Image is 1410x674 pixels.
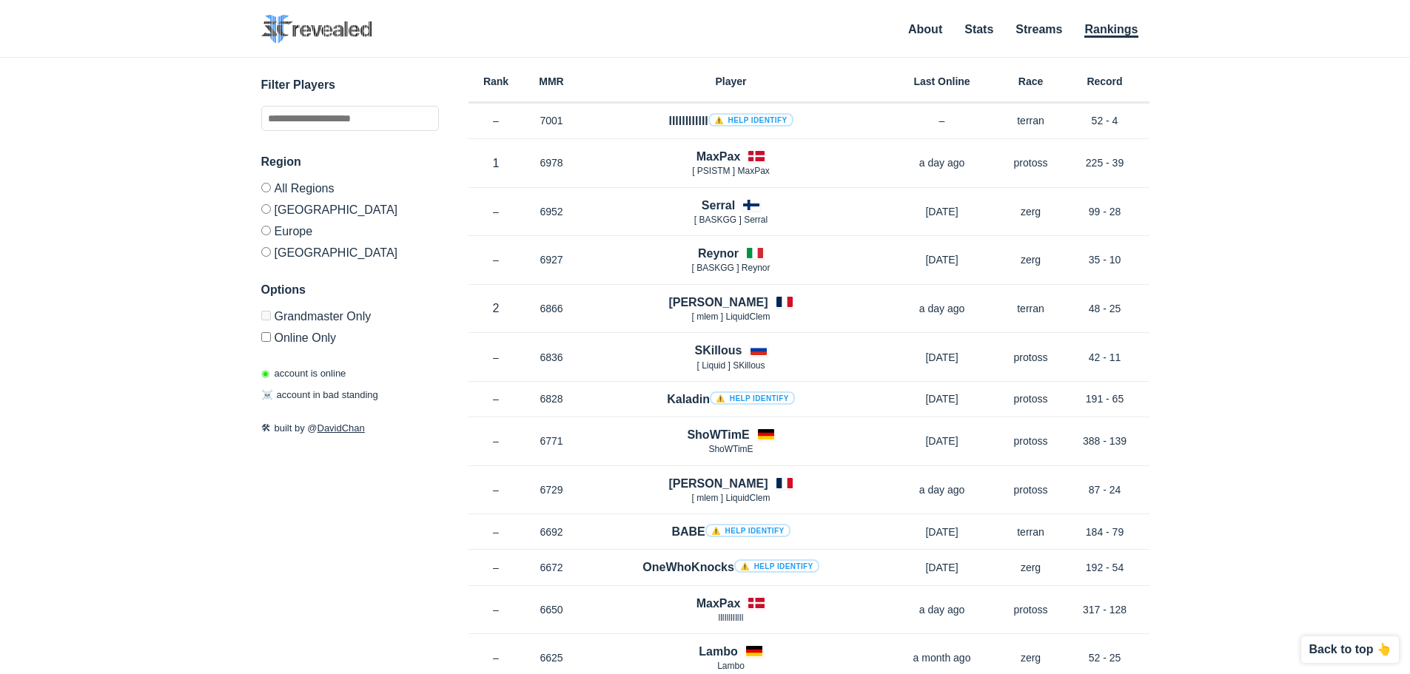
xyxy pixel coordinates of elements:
p: 2 [469,300,524,317]
p: [DATE] [883,204,1001,219]
p: 6952 [524,204,580,219]
span: [ PSISTM ] MaxPax [692,166,770,176]
p: [DATE] [883,391,1001,406]
span: ◉ [261,368,269,379]
h3: Region [261,153,439,171]
h4: llllllllllll [668,112,793,129]
h6: MMR [524,76,580,87]
p: 317 - 128 [1061,602,1149,617]
label: [GEOGRAPHIC_DATA] [261,241,439,259]
p: [DATE] [883,434,1001,448]
span: [ mlem ] LiquidClem [691,311,770,322]
h6: Player [580,76,883,87]
p: – [469,391,524,406]
p: 192 - 54 [1061,560,1149,575]
h4: MaxPax [696,148,741,165]
p: 6866 [524,301,580,316]
p: 6927 [524,252,580,267]
p: 52 - 25 [1061,650,1149,665]
p: a day ago [883,482,1001,497]
span: 🛠 [261,422,271,434]
p: 388 - 139 [1061,434,1149,448]
p: account in bad standing [261,388,378,402]
p: protoss [1001,155,1061,170]
label: Only show accounts currently laddering [261,326,439,344]
p: – [469,650,524,665]
p: 6729 [524,482,580,497]
p: zerg [1001,204,1061,219]
h4: [PERSON_NAME] [668,475,768,492]
label: All Regions [261,183,439,198]
p: – [469,602,524,617]
p: a day ago [883,301,1001,316]
input: All Regions [261,183,271,192]
p: – [469,560,524,575]
span: ShoWTimE [708,444,753,454]
p: 42 - 11 [1061,350,1149,365]
h3: Options [261,281,439,299]
h4: MaxPax [696,595,741,612]
p: – [469,434,524,448]
h4: Reynor [698,245,739,262]
p: zerg [1001,252,1061,267]
span: [ BASKGG ] Reynor [691,263,770,273]
h4: ShoWTimE [687,426,749,443]
span: Lambo [717,661,745,671]
a: ⚠️ Help identify [708,113,793,127]
p: 87 - 24 [1061,482,1149,497]
p: 52 - 4 [1061,113,1149,128]
p: 6836 [524,350,580,365]
p: 99 - 28 [1061,204,1149,219]
span: lllIlllIllIl [719,613,744,623]
h6: Rank [469,76,524,87]
img: SC2 Revealed [261,15,372,44]
h4: Serral [702,197,735,214]
h4: Kaladin [667,391,795,408]
p: – [469,252,524,267]
span: [ Lіquіd ] SKillous [696,360,765,371]
a: Rankings [1084,23,1138,38]
label: [GEOGRAPHIC_DATA] [261,198,439,220]
p: zerg [1001,650,1061,665]
label: Europe [261,220,439,241]
a: DavidChan [318,422,365,434]
p: – [469,350,524,365]
h4: [PERSON_NAME] [668,294,768,311]
p: 6650 [524,602,580,617]
p: 7001 [524,113,580,128]
p: Back to top 👆 [1309,644,1391,656]
a: Streams [1015,23,1062,36]
input: Grandmaster Only [261,311,271,320]
input: Online Only [261,332,271,342]
p: a month ago [883,650,1001,665]
p: 1 [469,155,524,172]
p: a day ago [883,155,1001,170]
p: protoss [1001,434,1061,448]
p: 6692 [524,525,580,539]
h6: Last Online [883,76,1001,87]
p: a day ago [883,602,1001,617]
p: terran [1001,301,1061,316]
p: 6771 [524,434,580,448]
a: ⚠️ Help identify [710,391,795,405]
span: [ BASKGG ] Serral [694,215,768,225]
p: [DATE] [883,350,1001,365]
p: [DATE] [883,560,1001,575]
p: terran [1001,525,1061,539]
label: Only Show accounts currently in Grandmaster [261,311,439,326]
a: ⚠️ Help identify [734,559,819,573]
h4: OneWhoKnocks [642,559,819,576]
p: 6978 [524,155,580,170]
p: 35 - 10 [1061,252,1149,267]
p: protoss [1001,391,1061,406]
p: terran [1001,113,1061,128]
p: 184 - 79 [1061,525,1149,539]
p: account is online [261,366,346,381]
p: – [883,113,1001,128]
p: protoss [1001,350,1061,365]
p: [DATE] [883,252,1001,267]
p: 6625 [524,650,580,665]
p: – [469,482,524,497]
h4: BABE [671,523,790,540]
h3: Filter Players [261,76,439,94]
